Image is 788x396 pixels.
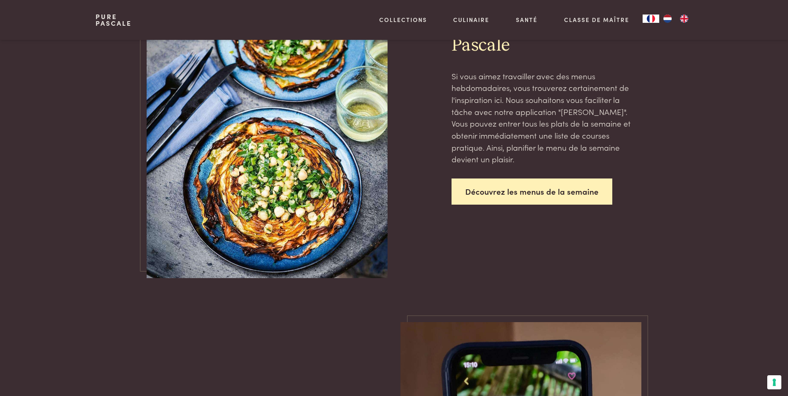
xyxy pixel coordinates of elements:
[767,375,781,389] button: Vos préférences en matière de consentement pour les technologies de suivi
[643,15,659,23] a: FR
[676,15,692,23] a: EN
[643,15,659,23] div: Language
[453,15,489,24] a: Culinaire
[643,15,692,23] aside: Language selected: Français
[564,15,629,24] a: Classe de maître
[452,178,612,205] a: Découvrez les menus de la semaine
[379,15,427,24] a: Collections
[96,13,132,27] a: PurePascale
[659,15,676,23] a: NL
[452,70,642,166] p: Si vous aimez travailler avec des menus hebdomadaires, vous trouverez certainement de l'inspirati...
[516,15,538,24] a: Santé
[659,15,692,23] ul: Language list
